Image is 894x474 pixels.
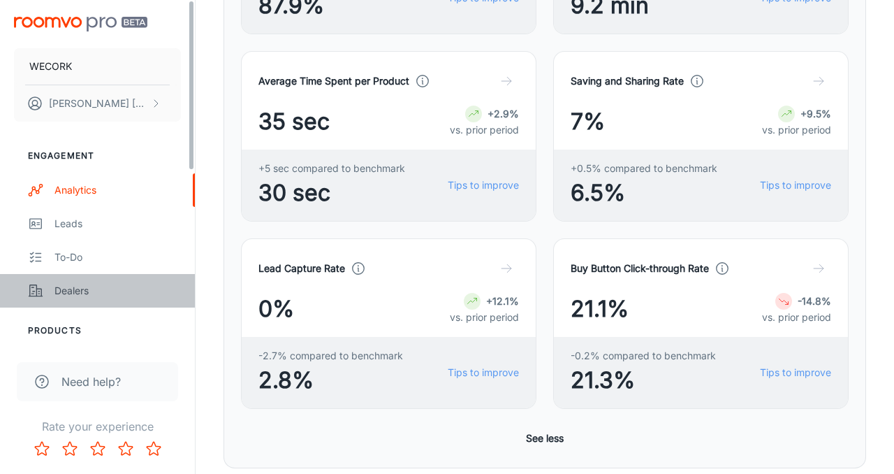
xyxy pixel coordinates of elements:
[49,96,147,111] p: [PERSON_NAME] [PERSON_NAME]
[28,435,56,463] button: Rate 1 star
[54,182,181,198] div: Analytics
[571,161,717,176] span: +0.5% compared to benchmark
[486,295,519,307] strong: +12.1%
[258,364,403,397] span: 2.8%
[571,176,717,210] span: 6.5%
[760,365,831,380] a: Tips to improve
[448,365,519,380] a: Tips to improve
[140,435,168,463] button: Rate 5 star
[29,59,72,74] p: WECORK
[14,17,147,31] img: Roomvo PRO Beta
[258,105,330,138] span: 35 sec
[14,48,181,85] button: WECORK
[762,122,831,138] p: vs. prior period
[258,176,405,210] span: 30 sec
[11,418,184,435] p: Rate your experience
[760,178,831,193] a: Tips to improve
[488,108,519,120] strong: +2.9%
[798,295,831,307] strong: -14.8%
[54,216,181,231] div: Leads
[571,73,684,89] h4: Saving and Sharing Rate
[84,435,112,463] button: Rate 3 star
[61,373,121,390] span: Need help?
[762,310,831,325] p: vs. prior period
[450,122,519,138] p: vs. prior period
[448,178,519,193] a: Tips to improve
[571,292,629,326] span: 21.1%
[520,426,569,451] button: See less
[571,364,716,397] span: 21.3%
[54,283,181,299] div: Dealers
[54,250,181,265] div: To-do
[112,435,140,463] button: Rate 4 star
[258,261,345,276] h4: Lead Capture Rate
[571,261,709,276] h4: Buy Button Click-through Rate
[450,310,519,325] p: vs. prior period
[14,85,181,122] button: [PERSON_NAME] [PERSON_NAME]
[56,435,84,463] button: Rate 2 star
[571,348,716,364] span: -0.2% compared to benchmark
[800,108,831,120] strong: +9.5%
[258,292,294,326] span: 0%
[258,348,403,364] span: -2.7% compared to benchmark
[571,105,605,138] span: 7%
[258,73,409,89] h4: Average Time Spent per Product
[258,161,405,176] span: +5 sec compared to benchmark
